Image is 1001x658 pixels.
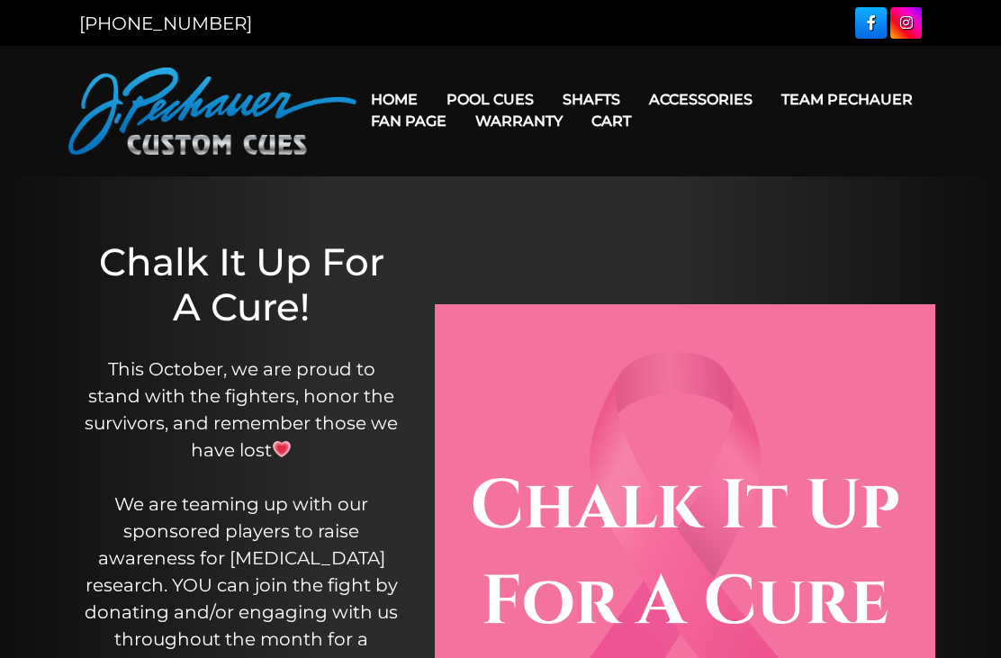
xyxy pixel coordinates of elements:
img: 💗 [273,440,291,458]
h1: Chalk It Up For A Cure! [84,239,398,330]
a: Team Pechauer [767,77,927,122]
a: Fan Page [356,98,461,144]
a: Pool Cues [432,77,548,122]
a: [PHONE_NUMBER] [79,13,252,34]
a: Shafts [548,77,635,122]
a: Cart [577,98,645,144]
img: Pechauer Custom Cues [68,68,356,155]
a: Warranty [461,98,577,144]
a: Accessories [635,77,767,122]
a: Home [356,77,432,122]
